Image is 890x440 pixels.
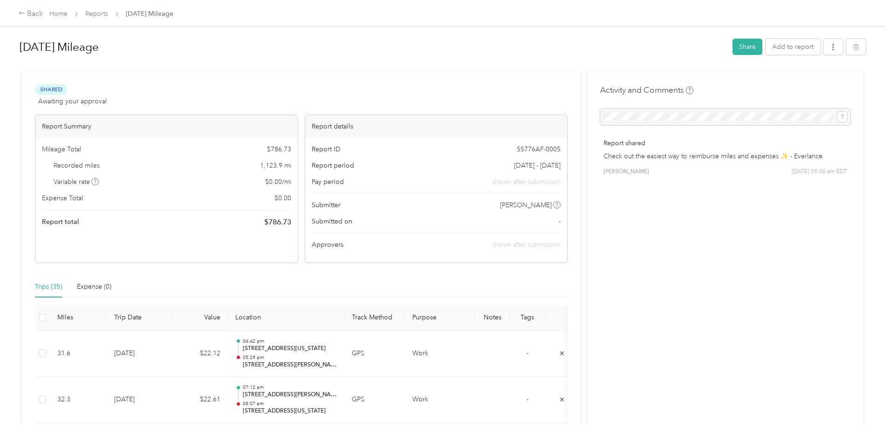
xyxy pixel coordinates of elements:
span: [PERSON_NAME] [603,168,649,176]
td: GPS [344,377,405,423]
a: Home [49,10,68,18]
th: Value [172,305,228,331]
span: Approvers [312,240,343,250]
span: shown after submission [492,241,561,249]
div: Report Summary [35,115,298,138]
td: $22.12 [172,331,228,377]
span: Variable rate [54,177,99,187]
span: Report period [312,161,354,170]
p: [STREET_ADDRESS][PERSON_NAME] [243,391,337,399]
p: 04:42 pm [243,338,337,345]
p: 07:12 am [243,384,337,391]
td: $22.61 [172,377,228,423]
p: [STREET_ADDRESS][PERSON_NAME] [243,361,337,369]
div: Trips (35) [35,282,62,292]
th: Miles [50,305,107,331]
button: Add to report [766,39,820,55]
p: [STREET_ADDRESS][US_STATE] [243,407,337,415]
th: Track Method [344,305,405,331]
span: $ 786.73 [267,144,291,154]
p: 05:29 pm [243,354,337,361]
td: GPS [344,331,405,377]
span: - [559,217,561,226]
span: [DATE] - [DATE] [514,161,561,170]
p: Check out the easiest way to reimburse miles and expenses ✨ - Everlance [603,151,847,161]
span: [DATE] Mileage [126,9,173,19]
span: [DATE] 09:06 am EDT [792,168,847,176]
span: Report ID [312,144,341,154]
td: [DATE] [107,331,172,377]
th: Location [228,305,344,331]
span: - [527,349,528,357]
span: 1,123.9 mi [260,161,291,170]
span: Pay period [312,177,344,187]
th: Notes [475,305,510,331]
a: Reports [85,10,108,18]
span: $ 0.00 [274,193,291,203]
span: [PERSON_NAME] [500,200,552,210]
p: 08:07 am [243,400,337,407]
th: Tags [510,305,545,331]
td: 32.3 [50,377,107,423]
td: Work [405,377,475,423]
td: 31.6 [50,331,107,377]
div: Report details [305,115,568,138]
th: Purpose [405,305,475,331]
span: Expense Total [42,193,83,203]
span: Report total [42,217,79,227]
span: Shared [35,84,67,95]
span: Recorded miles [54,161,100,170]
iframe: Everlance-gr Chat Button Frame [838,388,890,440]
span: Submitted on [312,217,352,226]
td: Work [405,331,475,377]
span: Submitter [312,200,341,210]
span: - [527,395,528,403]
td: [DATE] [107,377,172,423]
div: Expense (0) [77,282,111,292]
span: 55776AF-0005 [517,144,561,154]
span: Mileage Total [42,144,81,154]
span: $ 0.00 / mi [265,177,291,187]
span: $ 786.73 [264,217,291,228]
th: Trip Date [107,305,172,331]
div: Back [19,8,43,20]
h1: September 2025 Mileage [20,36,726,58]
button: Share [733,39,762,55]
p: Report shared [603,138,847,148]
span: Awaiting your approval [38,96,107,106]
span: shown after submission [492,177,561,187]
h4: Activity and Comments [600,84,693,96]
p: [STREET_ADDRESS][US_STATE] [243,345,337,353]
